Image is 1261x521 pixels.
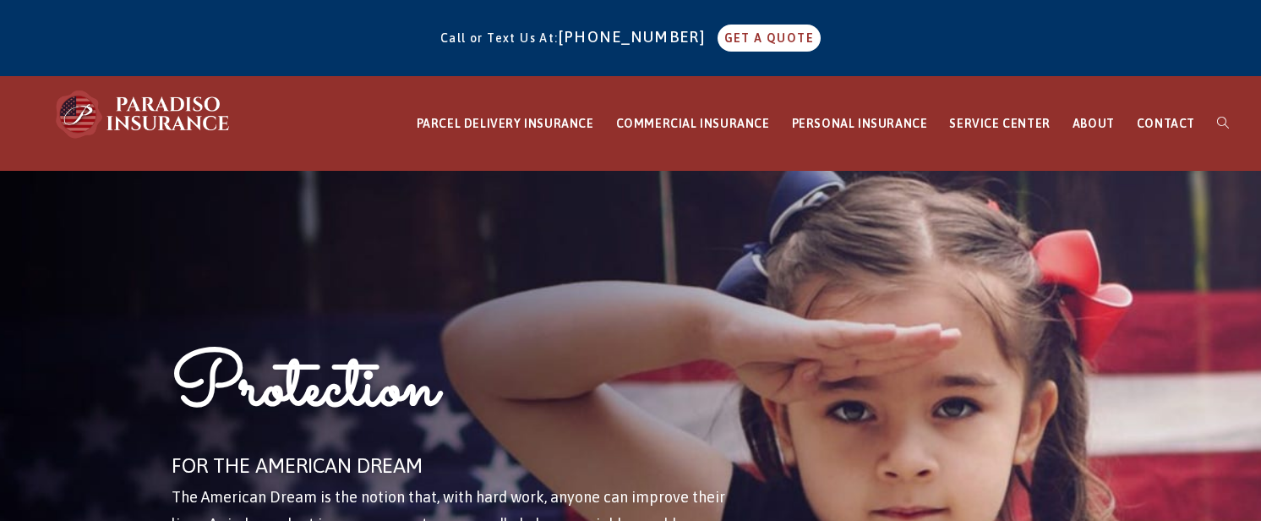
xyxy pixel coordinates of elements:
[938,77,1061,171] a: SERVICE CENTER
[949,117,1050,130] span: SERVICE CENTER
[718,25,821,52] a: GET A QUOTE
[440,31,559,45] span: Call or Text Us At:
[1073,117,1115,130] span: ABOUT
[1062,77,1126,171] a: ABOUT
[559,28,714,46] a: [PHONE_NUMBER]
[605,77,781,171] a: COMMERCIAL INSURANCE
[406,77,605,171] a: PARCEL DELIVERY INSURANCE
[1126,77,1206,171] a: CONTACT
[792,117,928,130] span: PERSONAL INSURANCE
[172,454,423,477] span: FOR THE AMERICAN DREAM
[1137,117,1195,130] span: CONTACT
[781,77,939,171] a: PERSONAL INSURANCE
[51,89,237,140] img: Paradiso Insurance
[616,117,770,130] span: COMMERCIAL INSURANCE
[417,117,594,130] span: PARCEL DELIVERY INSURANCE
[172,340,729,447] h1: Protection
